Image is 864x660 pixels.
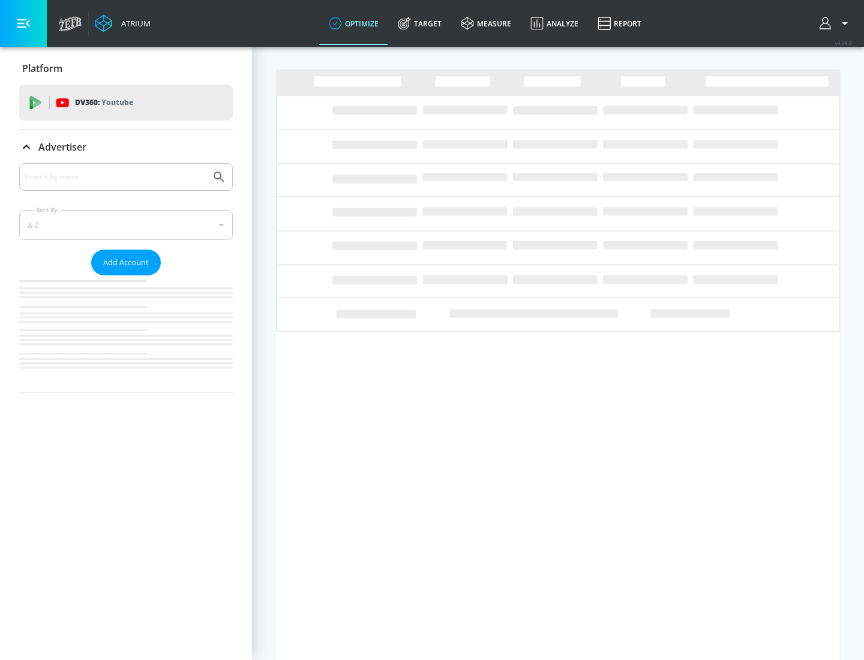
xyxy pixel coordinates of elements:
p: DV360: [75,96,133,109]
p: Platform [22,62,62,75]
a: Atrium [95,14,151,32]
input: Search by name [24,169,206,185]
div: DV360: Youtube [19,85,233,121]
button: Add Account [91,250,161,275]
a: measure [451,2,521,45]
a: Report [588,2,651,45]
div: Atrium [116,18,151,29]
a: Target [388,2,451,45]
label: Sort By [34,206,60,214]
a: Analyze [521,2,588,45]
span: Add Account [103,256,149,269]
p: Youtube [101,96,133,109]
span: v 4.28.0 [835,40,852,46]
nav: list of Advertiser [19,275,233,392]
div: A-Z [19,210,233,240]
p: Advertiser [38,140,86,154]
div: Platform [19,52,233,85]
a: optimize [319,2,388,45]
div: Advertiser [19,130,233,164]
div: Advertiser [19,163,233,392]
